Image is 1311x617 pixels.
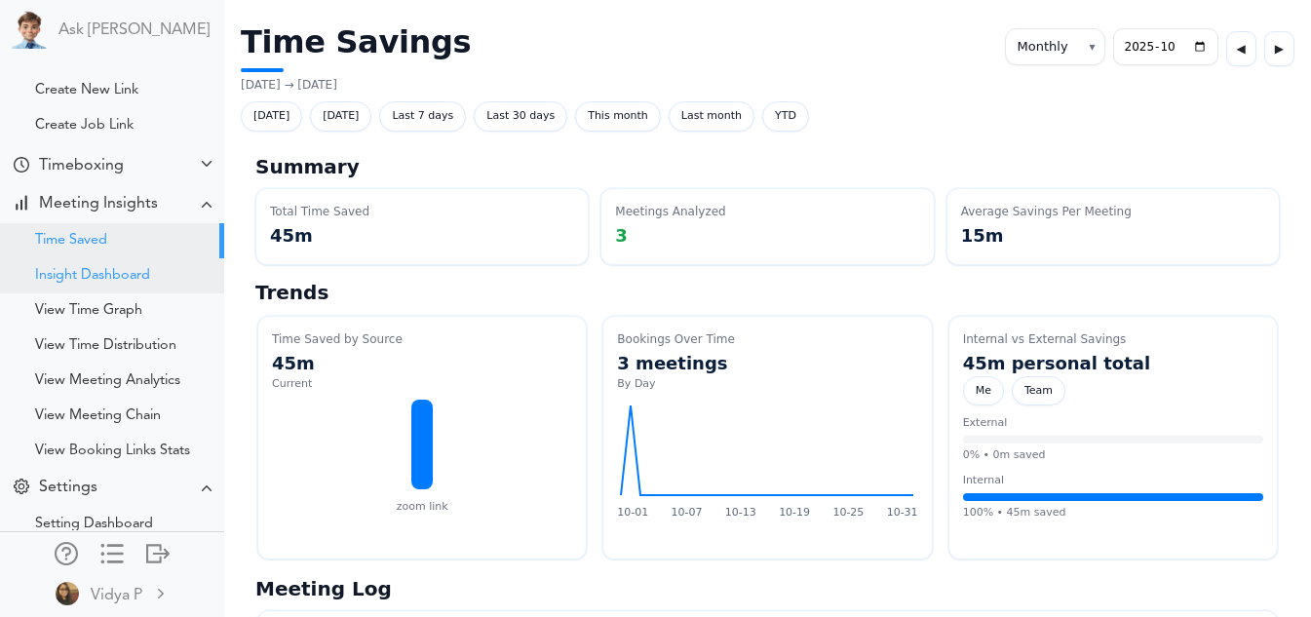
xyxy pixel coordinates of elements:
span: YTD [762,101,809,132]
div: 100% • 45m saved [963,505,1263,521]
p: [DATE] → [DATE] [241,76,471,94]
span: 10-01 [617,505,648,521]
span: 10-13 [725,505,756,521]
div: Time Saved [35,236,107,246]
div: zoom link [272,499,572,516]
h2: Trends [255,281,1280,304]
div: 15m [961,222,1265,249]
div: Total Time Saved [270,203,574,220]
span: 10-07 [672,505,703,521]
div: View Links [35,51,99,60]
span: This month [575,101,661,132]
div: Timeboxing [39,157,124,175]
div: Manage Members and Externals [55,542,78,561]
div: View Booking Links Stats [35,446,190,456]
span: Last month [669,101,754,132]
div: Current [272,376,572,393]
div: 3 [615,222,919,249]
div: Vidya P [91,584,142,607]
div: 3 meetings [617,350,917,376]
div: Time Saved by Source [272,330,572,348]
span: Me [963,376,1004,406]
div: Internal [963,473,1263,489]
img: 2Q== [56,582,79,605]
span: Last 30 days [474,101,567,132]
a: Vidya P [2,571,222,615]
h2: Meeting Log [255,577,1280,600]
div: View Time Graph [35,306,142,316]
a: Change side menu [100,542,124,569]
div: By Day [617,376,917,393]
span: 10-31 [887,505,918,521]
button: ◀ [1226,31,1256,66]
h2: Summary [255,155,1280,178]
div: zoom link: 45m [272,400,572,489]
a: Ask [PERSON_NAME] [58,21,210,40]
div: 45m personal total [963,350,1263,376]
div: Bookings Over Time [617,330,917,348]
div: Create New Link [35,86,138,96]
div: Meeting Insights [39,195,158,213]
span: [DATE] [241,101,302,132]
span: Team [1012,376,1065,406]
div: External [963,415,1263,432]
div: Show only icons [100,542,124,561]
div: Create Job Link [35,121,134,131]
div: Time Your Goals [14,157,29,175]
h1: Time Savings [241,23,471,72]
div: View Time Distribution [35,341,176,351]
div: Average Savings Per Meeting [961,203,1265,220]
div: View Meeting Analytics [35,376,180,386]
select: Period [1005,28,1105,65]
div: View Meeting Chain [35,411,161,421]
div: Setting Dashboard [35,520,153,529]
span: 10-19 [779,505,810,521]
img: Powered by TEAMCAL AI [10,10,49,49]
span: 10-25 [832,505,864,521]
button: ▶ [1264,31,1294,66]
div: 0% • 0m saved [963,447,1263,464]
span: [DATE] [310,101,371,132]
div: 45m [270,222,574,249]
div: 45m [272,350,572,376]
div: Insight Dashboard [35,271,150,281]
div: Internal vs External Savings [963,330,1263,348]
div: Log out [146,542,170,561]
div: Meetings Analyzed [615,203,919,220]
div: Settings [39,479,97,497]
span: Last 7 days [379,101,466,132]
